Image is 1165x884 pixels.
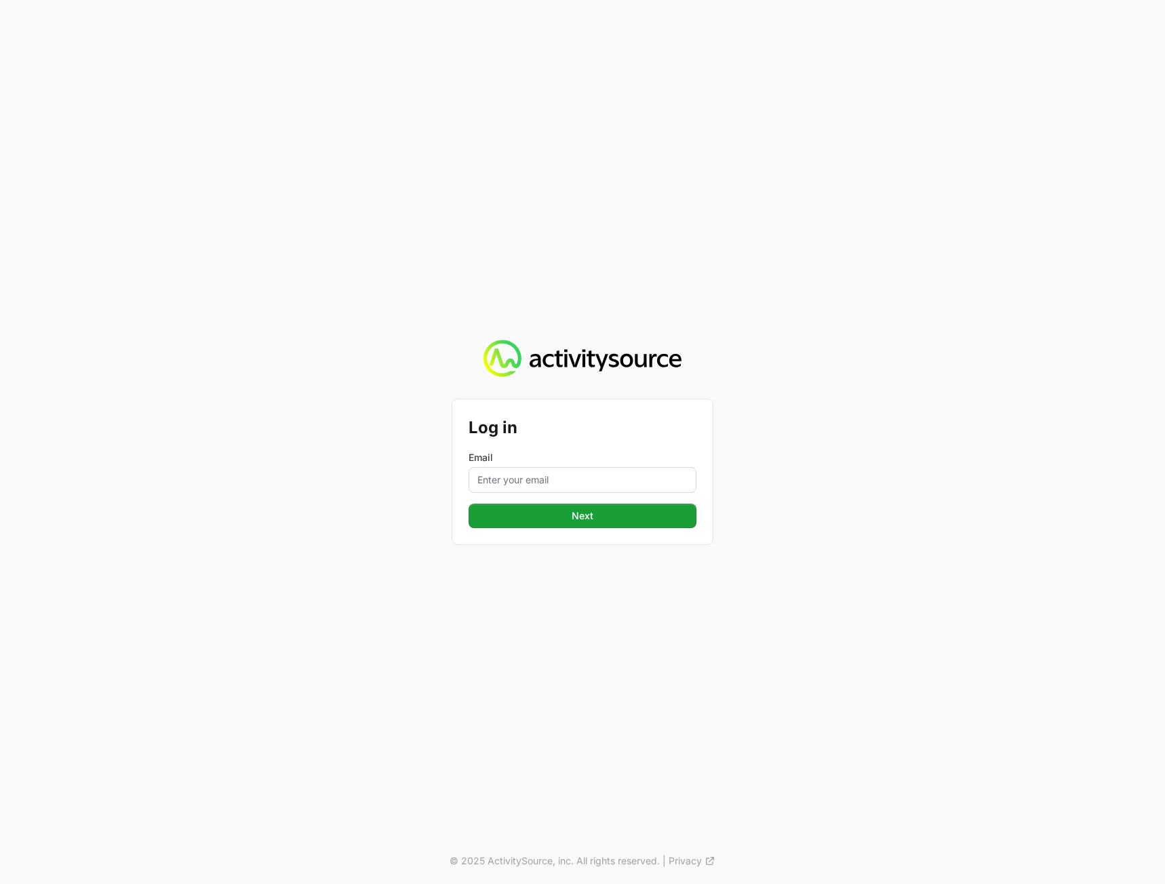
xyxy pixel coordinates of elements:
[469,504,696,528] button: Next
[663,854,666,868] span: |
[450,854,660,868] p: © 2025 ActivitySource, inc. All rights reserved.
[572,508,593,524] span: Next
[483,340,681,378] img: Activity Source
[469,467,696,493] input: Enter your email
[469,451,696,464] label: Email
[669,854,715,868] a: Privacy
[469,416,696,440] h2: Log in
